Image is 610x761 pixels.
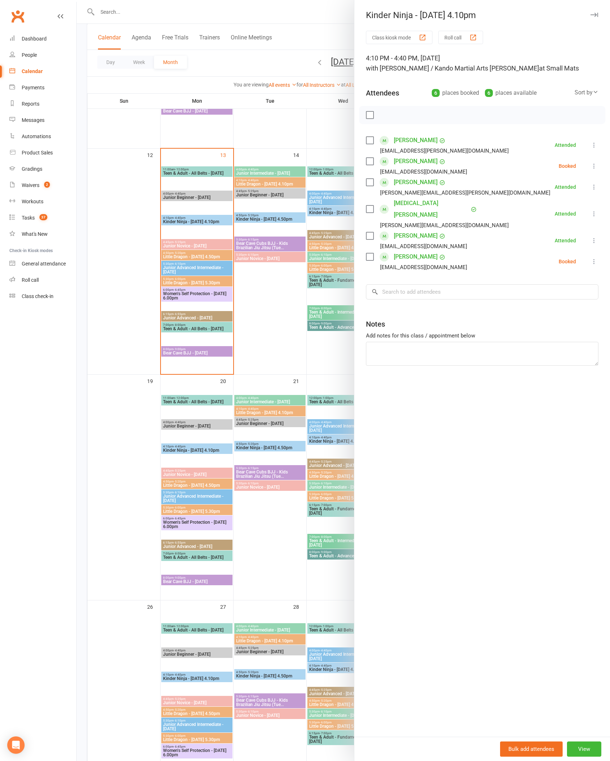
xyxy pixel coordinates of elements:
[22,117,44,123] div: Messages
[9,128,76,145] a: Automations
[9,31,76,47] a: Dashboard
[9,272,76,288] a: Roll call
[22,85,44,90] div: Payments
[559,259,576,264] div: Booked
[22,182,39,188] div: Waivers
[9,177,76,194] a: Waivers 2
[380,221,509,230] div: [PERSON_NAME][EMAIL_ADDRESS][DOMAIN_NAME]
[22,199,43,204] div: Workouts
[9,288,76,305] a: Class kiosk mode
[22,68,43,74] div: Calendar
[555,211,576,216] div: Attended
[438,31,483,44] button: Roll call
[9,194,76,210] a: Workouts
[366,284,598,299] input: Search to add attendees
[366,64,539,72] span: with [PERSON_NAME] / Kando Martial Arts [PERSON_NAME]
[22,150,53,156] div: Product Sales
[22,133,51,139] div: Automations
[559,163,576,169] div: Booked
[539,64,579,72] span: at Small Mats
[575,88,598,97] div: Sort by
[380,263,467,272] div: [EMAIL_ADDRESS][DOMAIN_NAME]
[485,88,537,98] div: places available
[380,242,467,251] div: [EMAIL_ADDRESS][DOMAIN_NAME]
[9,47,76,63] a: People
[380,167,467,177] div: [EMAIL_ADDRESS][DOMAIN_NAME]
[485,89,493,97] div: 6
[22,231,48,237] div: What's New
[39,214,47,220] span: 37
[9,161,76,177] a: Gradings
[394,230,438,242] a: [PERSON_NAME]
[432,88,479,98] div: places booked
[432,89,440,97] div: 6
[555,238,576,243] div: Attended
[394,177,438,188] a: [PERSON_NAME]
[22,293,54,299] div: Class check-in
[9,112,76,128] a: Messages
[354,10,610,20] div: Kinder Ninja - [DATE] 4.10pm
[366,319,385,329] div: Notes
[380,146,509,156] div: [EMAIL_ADDRESS][PERSON_NAME][DOMAIN_NAME]
[9,63,76,80] a: Calendar
[394,156,438,167] a: [PERSON_NAME]
[555,184,576,190] div: Attended
[9,256,76,272] a: General attendance kiosk mode
[380,188,550,197] div: [PERSON_NAME][EMAIL_ADDRESS][PERSON_NAME][DOMAIN_NAME]
[366,53,598,73] div: 4:10 PM - 4:40 PM, [DATE]
[366,31,432,44] button: Class kiosk mode
[500,741,563,757] button: Bulk add attendees
[22,166,42,172] div: Gradings
[22,277,39,283] div: Roll call
[44,182,50,188] span: 2
[22,36,47,42] div: Dashboard
[22,261,66,267] div: General attendance
[9,145,76,161] a: Product Sales
[22,215,35,221] div: Tasks
[366,331,598,340] div: Add notes for this class / appointment below
[366,88,399,98] div: Attendees
[9,226,76,242] a: What's New
[9,96,76,112] a: Reports
[555,143,576,148] div: Attended
[22,101,39,107] div: Reports
[9,7,27,25] a: Clubworx
[9,80,76,96] a: Payments
[567,741,601,757] button: View
[394,197,469,221] a: [MEDICAL_DATA][PERSON_NAME]
[394,251,438,263] a: [PERSON_NAME]
[22,52,37,58] div: People
[9,210,76,226] a: Tasks 37
[394,135,438,146] a: [PERSON_NAME]
[7,736,25,754] div: Open Intercom Messenger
